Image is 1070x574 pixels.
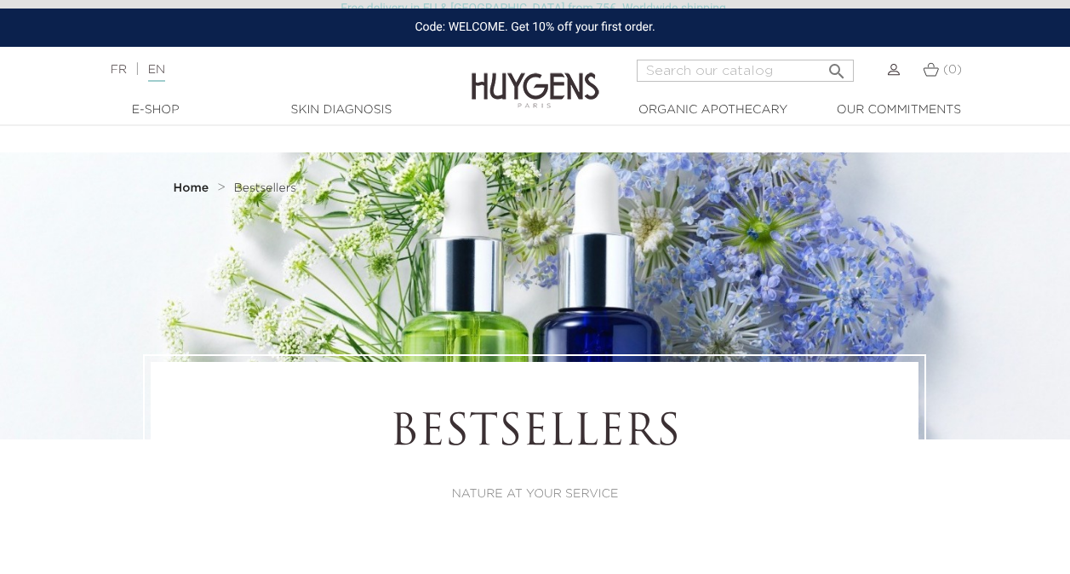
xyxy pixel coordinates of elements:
span: (0) [943,64,962,76]
button:  [821,55,852,77]
h1: Bestsellers [197,409,872,460]
span: Bestsellers [234,182,297,194]
a: FR [111,64,127,76]
a: Bestsellers [234,181,297,195]
div: | [102,60,433,80]
a: EN [148,64,165,82]
p: NATURE AT YOUR SERVICE [197,485,872,503]
img: Huygens [472,45,599,111]
a: Skin Diagnosis [256,101,426,119]
input: Search [637,60,854,82]
i:  [827,56,847,77]
a: Our commitments [814,101,984,119]
a: E-Shop [71,101,241,119]
a: Organic Apothecary [628,101,798,119]
strong: Home [174,182,209,194]
a: Home [174,181,213,195]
